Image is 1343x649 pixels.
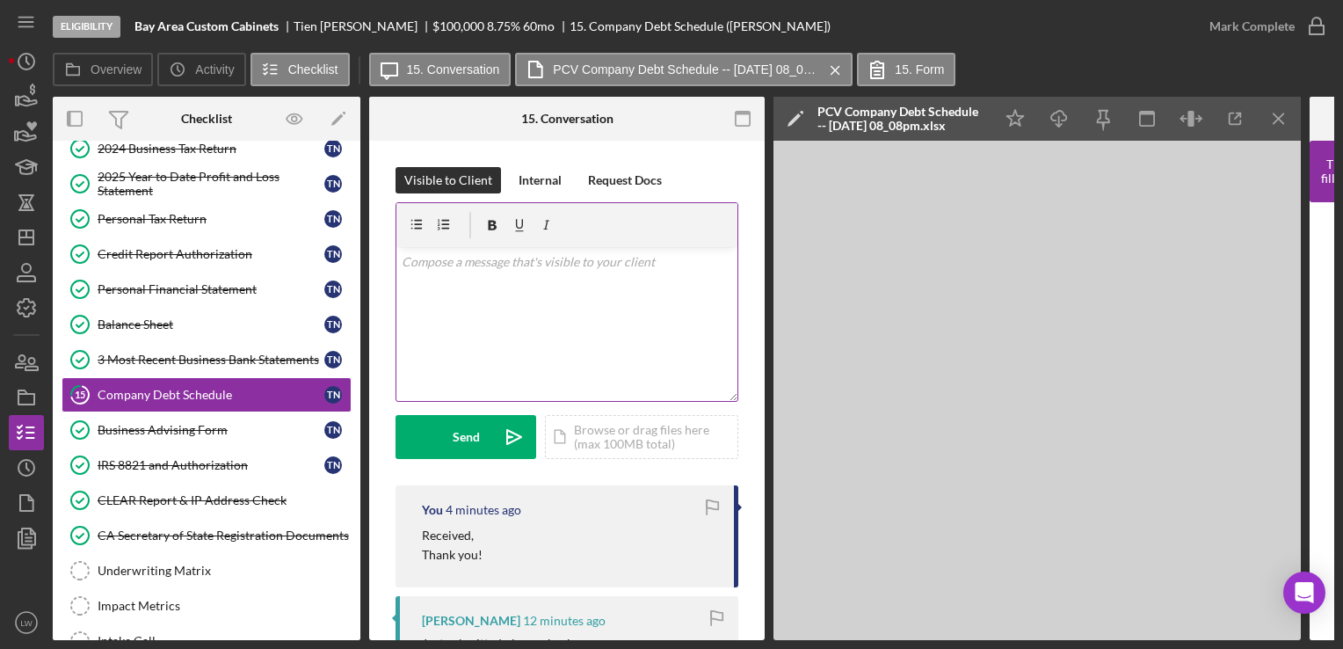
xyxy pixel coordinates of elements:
div: 8.75 % [487,19,520,33]
div: Request Docs [588,167,662,193]
button: Visible to Client [396,167,501,193]
div: Company Debt Schedule [98,388,324,402]
div: T N [324,456,342,474]
label: Overview [91,62,142,77]
div: Personal Tax Return [98,212,324,226]
div: Send [453,415,480,459]
div: T N [324,140,342,157]
time: 2025-10-04 00:08 [523,614,606,628]
div: T N [324,210,342,228]
button: 15. Conversation [369,53,512,86]
div: Eligibility [53,16,120,38]
div: Balance Sheet [98,317,324,332]
div: Intake Call [98,634,351,648]
label: 15. Form [895,62,944,77]
button: Internal [510,167,570,193]
a: CA Secretary of State Registration Documents [62,518,352,553]
a: CLEAR Report & IP Address Check [62,483,352,518]
button: Request Docs [579,167,671,193]
text: LW [20,618,33,628]
span: $100,000 [432,18,484,33]
a: Balance SheetTN [62,307,352,342]
div: Checklist [181,112,232,126]
div: T N [324,316,342,333]
div: CA Secretary of State Registration Documents [98,529,351,543]
div: Business Advising Form [98,423,324,437]
div: Tien [PERSON_NAME] [294,19,432,33]
label: Checklist [288,62,338,77]
a: Business Advising FormTN [62,412,352,448]
div: IRS 8821 and Authorization [98,458,324,472]
button: Checklist [250,53,350,86]
label: 15. Conversation [407,62,500,77]
div: T N [324,421,342,439]
button: Activity [157,53,245,86]
a: Underwriting Matrix [62,553,352,588]
div: T N [324,175,342,193]
a: Personal Tax ReturnTN [62,201,352,237]
iframe: Document Preview [773,141,1301,640]
a: 2025 Year to Date Profit and Loss StatementTN [62,166,352,201]
a: 2024 Business Tax ReturnTN [62,131,352,166]
div: [PERSON_NAME] [422,614,520,628]
button: LW [9,605,44,640]
div: 2025 Year to Date Profit and Loss Statement [98,170,324,198]
p: Received, [422,526,483,545]
div: Impact Metrics [98,599,351,613]
div: Internal [519,167,562,193]
div: 60 mo [523,19,555,33]
div: T N [324,281,342,298]
a: 3 Most Recent Business Bank StatementsTN [62,342,352,377]
div: Mark Complete [1209,9,1295,44]
div: 2024 Business Tax Return [98,142,324,156]
button: Mark Complete [1192,9,1334,44]
button: Overview [53,53,153,86]
div: Credit Report Authorization [98,247,324,261]
button: 15. Form [857,53,955,86]
div: Open Intercom Messenger [1283,572,1325,614]
div: 15. Company Debt Schedule ([PERSON_NAME]) [570,19,831,33]
p: Thank you! [422,545,483,565]
time: 2025-10-04 00:16 [446,503,521,517]
tspan: 15 [75,389,85,400]
div: T N [324,245,342,263]
div: PCV Company Debt Schedule -- [DATE] 08_08pm.xlsx [817,105,984,133]
div: Visible to Client [404,167,492,193]
b: Bay Area Custom Cabinets [134,19,279,33]
button: PCV Company Debt Schedule -- [DATE] 08_08pm.xlsx [515,53,853,86]
a: IRS 8821 and AuthorizationTN [62,448,352,483]
div: CLEAR Report & IP Address Check [98,493,351,507]
div: 3 Most Recent Business Bank Statements [98,353,324,367]
a: Credit Report AuthorizationTN [62,237,352,272]
button: Send [396,415,536,459]
div: Personal Financial Statement [98,282,324,296]
a: Impact Metrics [62,588,352,623]
div: You [422,503,443,517]
div: 15. Conversation [521,112,613,126]
div: T N [324,351,342,368]
label: PCV Company Debt Schedule -- [DATE] 08_08pm.xlsx [553,62,817,77]
a: Personal Financial StatementTN [62,272,352,307]
div: T N [324,386,342,404]
label: Activity [195,62,234,77]
div: Underwriting Matrix [98,564,351,578]
a: 15Company Debt ScheduleTN [62,377,352,412]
